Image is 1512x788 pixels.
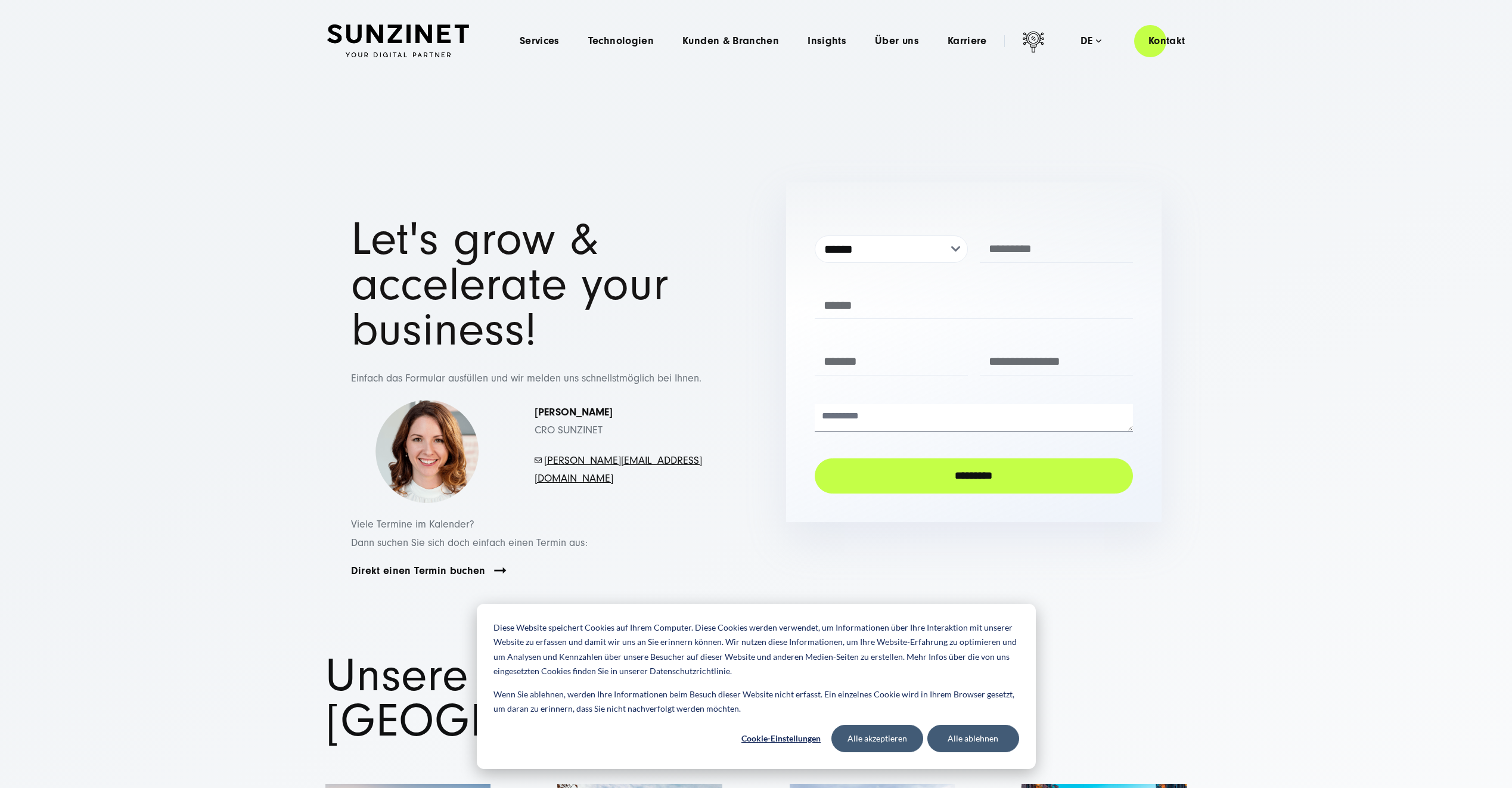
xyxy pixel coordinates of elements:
a: Karriere [948,35,987,47]
a: Über uns [875,35,919,47]
h1: Unsere Standorte in [GEOGRAPHIC_DATA] [325,653,1187,744]
div: de [1081,35,1101,47]
p: Wenn Sie ablehnen, werden Ihre Informationen beim Besuch dieser Website nicht erfasst. Ein einzel... [493,687,1019,716]
span: - [542,454,544,467]
a: [PERSON_NAME][EMAIL_ADDRESS][DOMAIN_NAME] [535,454,702,485]
img: SUNZINET Full Service Digital Agentur [327,24,469,58]
a: Insights [808,35,846,47]
p: CRO SUNZINET [535,404,703,440]
button: Alle ablehnen [927,725,1019,752]
div: Cookie banner [477,604,1036,769]
button: Cookie-Einstellungen [735,725,827,752]
img: Simona-kontakt-page-picture [375,400,479,504]
a: Technologien [588,35,654,47]
a: Kontakt [1134,24,1200,58]
p: Diese Website speichert Cookies auf Ihrem Computer. Diese Cookies werden verwendet, um Informatio... [493,621,1019,679]
span: Einfach das Formular ausfüllen und wir melden uns schnellstmöglich bei Ihnen. [351,372,701,384]
a: Kunden & Branchen [682,35,779,47]
strong: [PERSON_NAME] [535,406,613,418]
a: Services [520,35,560,47]
span: Let's grow & accelerate your business! [351,213,669,356]
button: Alle akzeptieren [831,725,923,752]
span: Viele Termine im Kalender? Dann suchen Sie sich doch einfach einen Termin aus: [351,518,588,549]
a: Direkt einen Termin buchen [351,564,486,578]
